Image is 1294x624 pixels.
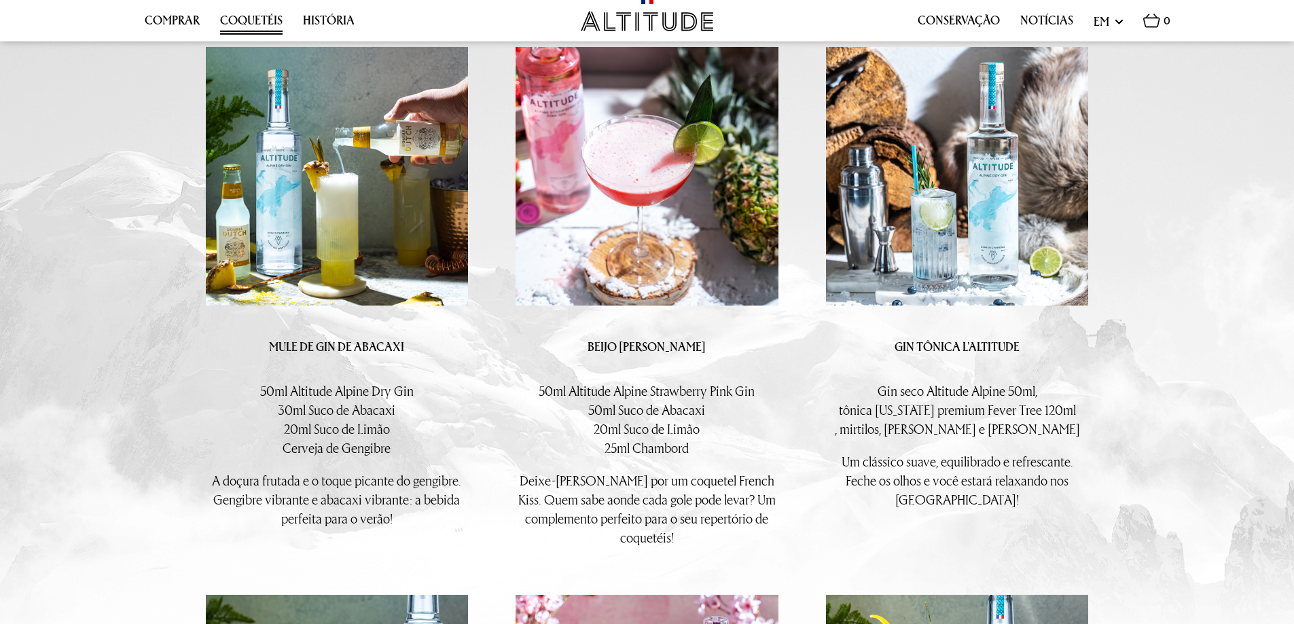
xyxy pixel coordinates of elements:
a: Comprar [145,14,200,35]
font: , mirtilos, [PERSON_NAME] e [PERSON_NAME] [835,420,1080,438]
font: Um clássico suave, equilibrado e refrescante. Feche os olhos e você estará relaxando nos [GEOGRAP... [842,452,1073,509]
font: História [303,12,355,29]
font: GIN TÔNICA L'ALTITUDE [895,338,1020,355]
font: 20ml Suco de Limão [284,420,390,438]
a: Conservação [918,14,1000,35]
font: Cerveja de Gengibre [283,439,391,457]
font: 0 [1164,15,1170,26]
font: Gin seco Altitude Alpine 50ml, [878,382,1037,400]
font: Coquetéis [220,12,283,29]
font: tônica [US_STATE] premium Fever Tree 120ml [839,401,1076,419]
font: 20ml Suco de Limão [594,420,700,438]
a: 0 [1143,14,1170,35]
font: 30ml Suco de Abacaxi [278,401,395,419]
font: Deixe-[PERSON_NAME] por um coquetel French Kiss. ​​Quem sabe aonde cada gole pode levar? Um compl... [518,471,776,547]
img: Cesta [1143,14,1160,28]
font: BEIJO [PERSON_NAME] [588,338,706,355]
font: MULE DE GIN DE ABACAXI [269,338,404,355]
a: Coquetéis [220,14,283,35]
font: Conservação [918,12,1000,29]
font: A doçura frutada e o toque picante do gengibre. Gengibre vibrante e abacaxi vibrante: a bebida pe... [212,471,461,528]
font: Notícias [1020,12,1073,29]
font: 25ml Chambord [605,439,689,457]
font: 50ml Suco de Abacaxi [588,401,705,419]
font: 50ml Altitude Alpine Dry Gin [260,382,414,400]
a: História [303,14,355,35]
a: Notícias [1020,14,1073,35]
img: Gin de altitude [581,11,713,31]
font: Comprar [145,12,200,29]
font: 50ml Altitude Alpine Strawberry Pink Gin [539,382,755,400]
